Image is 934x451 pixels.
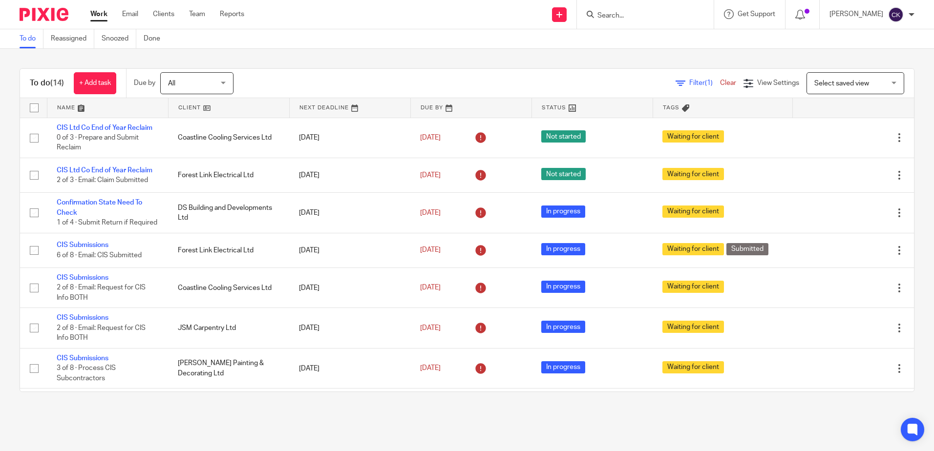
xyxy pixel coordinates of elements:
[122,9,138,19] a: Email
[90,9,107,19] a: Work
[814,80,869,87] span: Select saved view
[726,243,768,255] span: Submitted
[541,243,585,255] span: In progress
[168,308,289,348] td: JSM Carpentry Ltd
[662,243,724,255] span: Waiting for client
[420,365,441,372] span: [DATE]
[757,80,799,86] span: View Settings
[189,9,205,19] a: Team
[57,365,116,382] span: 3 of 8 · Process CIS Subcontractors
[57,252,142,259] span: 6 of 8 · Email: CIS Submitted
[420,247,441,254] span: [DATE]
[57,274,108,281] a: CIS Submissions
[662,168,724,180] span: Waiting for client
[168,268,289,308] td: Coastline Cooling Services Ltd
[57,325,146,342] span: 2 of 8 · Email: Request for CIS Info BOTH
[541,361,585,373] span: In progress
[663,105,679,110] span: Tags
[57,285,146,302] span: 2 of 8 · Email: Request for CIS Info BOTH
[50,79,64,87] span: (14)
[541,321,585,333] span: In progress
[168,233,289,267] td: Forest Link Electrical Ltd
[420,325,441,331] span: [DATE]
[168,389,289,429] td: [GEOGRAPHIC_DATA] & Landscaping
[662,361,724,373] span: Waiting for client
[289,118,410,158] td: [DATE]
[168,193,289,233] td: DS Building and Developments Ltd
[57,134,139,151] span: 0 of 3 · Prepare and Submit Reclaim
[420,134,441,141] span: [DATE]
[420,209,441,216] span: [DATE]
[289,308,410,348] td: [DATE]
[57,199,142,216] a: Confirmation State Need To Check
[289,389,410,429] td: [DATE]
[720,80,736,86] a: Clear
[168,158,289,192] td: Forest Link Electrical Ltd
[153,9,174,19] a: Clients
[738,11,775,18] span: Get Support
[541,130,586,143] span: Not started
[168,80,175,87] span: All
[57,355,108,362] a: CIS Submissions
[168,348,289,388] td: [PERSON_NAME] Painting & Decorating Ltd
[57,167,152,174] a: CIS Ltd Co End of Year Reclaim
[596,12,684,20] input: Search
[220,9,244,19] a: Reports
[134,78,155,88] p: Due by
[30,78,64,88] h1: To do
[289,268,410,308] td: [DATE]
[689,80,720,86] span: Filter
[829,9,883,19] p: [PERSON_NAME]
[20,8,68,21] img: Pixie
[541,168,586,180] span: Not started
[144,29,168,48] a: Done
[541,205,585,218] span: In progress
[888,7,904,22] img: svg%3E
[420,172,441,179] span: [DATE]
[662,130,724,143] span: Waiting for client
[289,233,410,267] td: [DATE]
[541,281,585,293] span: In progress
[57,177,148,184] span: 2 of 3 · Email: Claim Submitted
[420,285,441,291] span: [DATE]
[662,281,724,293] span: Waiting for client
[168,118,289,158] td: Coastline Cooling Services Ltd
[289,348,410,388] td: [DATE]
[662,205,724,218] span: Waiting for client
[705,80,713,86] span: (1)
[289,193,410,233] td: [DATE]
[57,242,108,248] a: CIS Submissions
[51,29,94,48] a: Reassigned
[57,124,152,131] a: CIS Ltd Co End of Year Reclaim
[662,321,724,333] span: Waiting for client
[289,158,410,192] td: [DATE]
[57,314,108,321] a: CIS Submissions
[74,72,116,94] a: + Add task
[20,29,43,48] a: To do
[57,219,157,226] span: 1 of 4 · Submit Return if Required
[102,29,136,48] a: Snoozed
